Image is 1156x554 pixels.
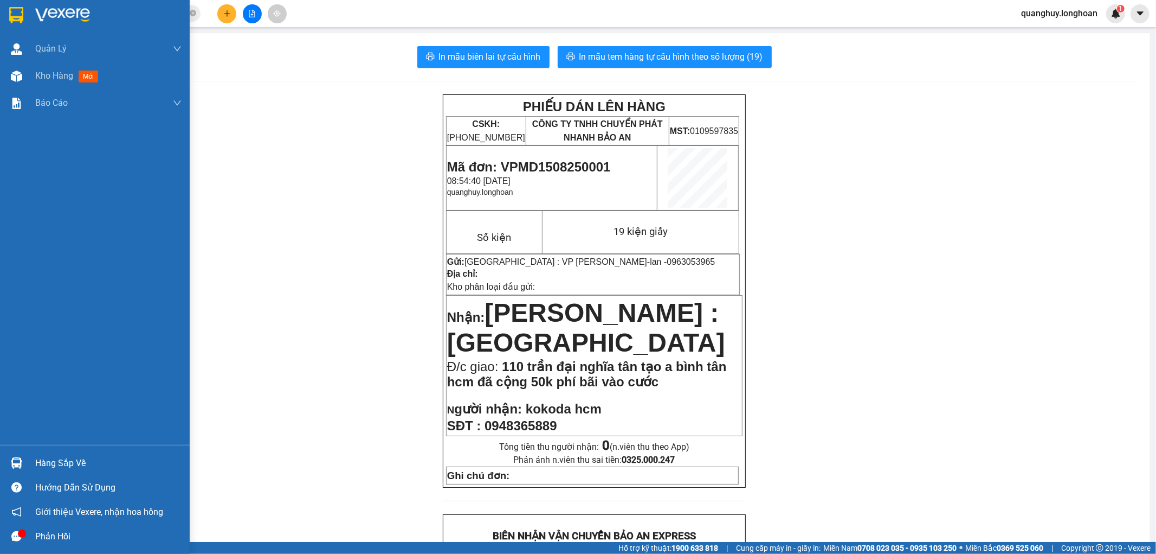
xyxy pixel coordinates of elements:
span: Phản ánh n.viên thu sai tiền: [513,455,675,465]
span: close-circle [190,10,196,16]
span: lan - [650,257,715,266]
span: Số kiện [477,232,511,244]
span: message [11,531,22,542]
strong: BIÊN NHẬN VẬN CHUYỂN BẢO AN EXPRESS [493,530,696,542]
img: warehouse-icon [11,457,22,469]
div: Hàng sắp về [35,455,182,472]
span: [PERSON_NAME] : [GEOGRAPHIC_DATA] [447,298,725,357]
strong: 0 [602,438,610,453]
span: (n.viên thu theo App) [602,442,689,452]
span: close-circle [190,9,196,19]
strong: 0369 525 060 [997,544,1043,552]
span: Giới thiệu Vexere, nhận hoa hồng [35,505,163,519]
strong: Địa chỉ: [447,269,478,278]
button: printerIn mẫu tem hàng tự cấu hình theo số lượng (19) [558,46,772,68]
span: plus [223,10,231,17]
span: Miền Bắc [965,542,1043,554]
span: In mẫu tem hàng tự cấu hình theo số lượng (19) [579,50,763,63]
span: 1 [1119,5,1122,12]
span: quanghuy.longhoan [447,188,513,196]
strong: CSKH: [472,119,500,129]
span: kokoda hcm [526,402,602,416]
span: Đ/c giao: [447,359,502,374]
span: | [1051,542,1053,554]
span: copyright [1096,544,1103,552]
button: file-add [243,4,262,23]
button: aim [268,4,287,23]
span: question-circle [11,482,22,493]
strong: PHIẾU DÁN LÊN HÀNG [72,5,215,20]
sup: 1 [1117,5,1125,12]
strong: 0708 023 035 - 0935 103 250 [857,544,957,552]
span: mới [79,71,98,82]
span: ⚪️ [959,546,963,550]
span: Mã đơn: VPMD1508250001 [4,58,168,73]
span: 0948365889 [485,418,557,433]
strong: Gửi: [447,257,464,266]
span: Báo cáo [35,96,68,110]
span: Mã đơn: VPMD1508250001 [447,160,611,174]
span: 08:54:40 [DATE] [447,176,511,186]
strong: MST: [670,126,690,136]
span: 0109597835 [670,126,738,136]
span: Kho phân loại đầu gửi: [447,282,535,291]
span: | [726,542,728,554]
img: logo-vxr [9,7,23,23]
span: [GEOGRAPHIC_DATA] : VP [PERSON_NAME] [464,257,647,266]
button: printerIn mẫu biên lai tự cấu hình [417,46,550,68]
span: Tổng tiền thu người nhận: [499,442,689,452]
span: printer [426,52,435,62]
span: 19 kiện giấy [613,226,668,238]
img: warehouse-icon [11,71,22,82]
span: Cung cấp máy in - giấy in: [736,542,821,554]
strong: 0325.000.247 [622,455,675,465]
span: quanghuy.longhoan [1012,7,1106,20]
strong: CSKH: [30,23,57,33]
button: caret-down [1131,4,1149,23]
span: Miền Nam [823,542,957,554]
span: 110 trần đại nghĩa tân tạo a bình tân hcm đã cộng 50k phí bãi vào cước [447,359,727,389]
span: aim [273,10,281,17]
button: plus [217,4,236,23]
span: file-add [248,10,256,17]
span: Hỗ trợ kỹ thuật: [618,542,718,554]
span: - [647,257,715,266]
strong: Ghi chú đơn: [447,470,510,481]
span: [PHONE_NUMBER] [447,119,525,142]
img: icon-new-feature [1111,9,1121,18]
img: warehouse-icon [11,43,22,55]
span: 0963053965 [667,257,715,266]
strong: N [447,404,522,416]
div: Hướng dẫn sử dụng [35,480,182,496]
span: In mẫu biên lai tự cấu hình [439,50,541,63]
span: Nhận: [447,310,485,324]
span: CÔNG TY TNHH CHUYỂN PHÁT NHANH BẢO AN [94,23,199,43]
span: down [173,99,182,107]
strong: PHIẾU DÁN LÊN HÀNG [523,99,666,114]
span: [PHONE_NUMBER] [4,23,82,42]
div: Phản hồi [35,528,182,545]
span: CÔNG TY TNHH CHUYỂN PHÁT NHANH BẢO AN [532,119,663,142]
strong: SĐT : [447,418,481,433]
img: solution-icon [11,98,22,109]
span: down [173,44,182,53]
span: Kho hàng [35,71,73,81]
strong: 1900 633 818 [671,544,718,552]
span: printer [566,52,575,62]
span: Quản Lý [35,42,67,55]
span: caret-down [1135,9,1145,18]
span: gười nhận: [454,402,522,416]
span: notification [11,507,22,517]
span: 08:54:40 [DATE] [4,75,68,84]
